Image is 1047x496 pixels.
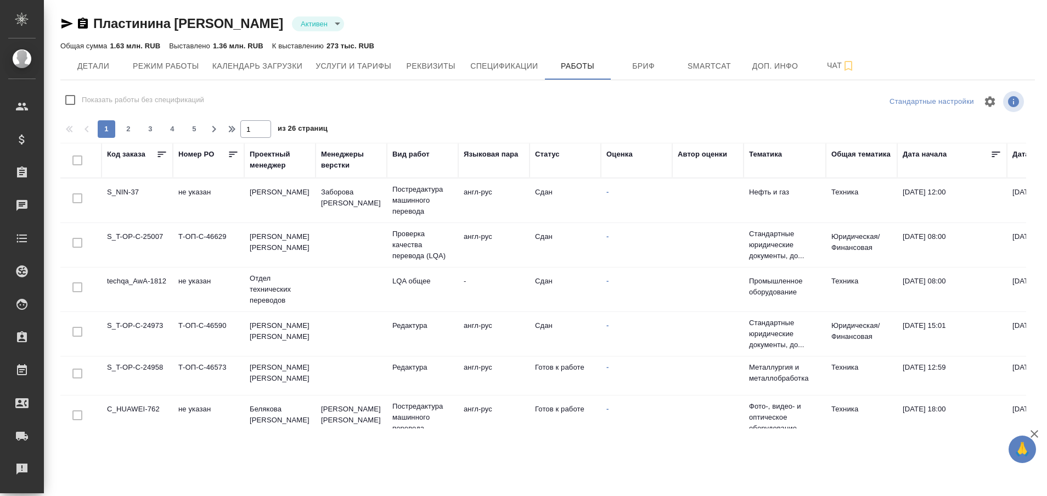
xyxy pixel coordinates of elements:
[107,149,145,160] div: Код заказа
[60,42,110,50] p: Общая сумма
[244,267,316,311] td: Отдел технических переводов
[458,181,530,220] td: англ-рус
[826,226,897,264] td: Юридическая/Финансовая
[1013,438,1032,461] span: 🙏
[551,59,604,73] span: Работы
[815,59,868,73] span: Чат
[213,42,263,50] p: 1.36 млн. RUB
[606,149,633,160] div: Оценка
[897,181,1007,220] td: [DATE] 12:00
[749,229,820,261] p: Стандартные юридические документы, до...
[297,19,331,29] button: Активен
[392,276,453,287] p: LQA общее
[67,59,120,73] span: Детали
[316,59,391,73] span: Услуги и тарифы
[173,181,244,220] td: не указан
[530,181,601,220] td: Сдан
[133,59,199,73] span: Режим работы
[244,181,316,220] td: [PERSON_NAME]
[458,226,530,264] td: англ-рус
[250,149,310,171] div: Проектный менеджер
[617,59,670,73] span: Бриф
[102,356,173,395] td: S_T-OP-C-24958
[749,187,820,198] p: Нефть и газ
[327,42,374,50] p: 273 тыс. RUB
[535,149,560,160] div: Статус
[164,120,181,138] button: 4
[185,124,203,135] span: 5
[826,356,897,395] td: Техника
[826,315,897,353] td: Юридическая/Финансовая
[749,401,820,434] p: Фото-, видео- и оптическое оборудование
[749,276,820,298] p: Промышленное оборудование
[831,149,891,160] div: Общая тематика
[142,124,159,135] span: 3
[458,270,530,309] td: -
[93,16,283,31] a: Пластинина [PERSON_NAME]
[212,59,303,73] span: Календарь загрузки
[178,149,214,160] div: Номер PO
[244,398,316,437] td: Белякова [PERSON_NAME]
[897,398,1007,437] td: [DATE] 18:00
[102,270,173,309] td: techqa_AwA-1812
[458,356,530,395] td: англ-рус
[272,42,327,50] p: К выставлению
[60,17,74,30] button: Скопировать ссылку для ЯМессенджера
[606,405,609,413] a: -
[102,181,173,220] td: S_NIN-37
[530,356,601,395] td: Готов к работе
[678,149,727,160] div: Автор оценки
[142,120,159,138] button: 3
[606,363,609,371] a: -
[826,181,897,220] td: Техника
[897,270,1007,309] td: [DATE] 08:00
[392,320,453,331] p: Редактура
[606,232,609,241] a: -
[1003,91,1026,112] span: Посмотреть информацию
[749,149,782,160] div: Тематика
[185,120,203,138] button: 5
[842,59,855,73] svg: Подписаться
[606,188,609,196] a: -
[316,398,387,437] td: [PERSON_NAME] [PERSON_NAME]
[82,94,204,105] span: Показать работы без спецификаций
[683,59,736,73] span: Smartcat
[321,149,381,171] div: Менеджеры верстки
[76,17,89,30] button: Скопировать ссылку
[316,181,387,220] td: Заборова [PERSON_NAME]
[749,317,820,350] p: Стандартные юридические документы, до...
[244,356,316,395] td: [PERSON_NAME] [PERSON_NAME]
[392,229,453,261] p: Проверка качества перевода (LQA)
[749,59,802,73] span: Доп. инфо
[244,226,316,264] td: [PERSON_NAME] [PERSON_NAME]
[102,315,173,353] td: S_T-OP-C-24973
[278,122,328,138] span: из 26 страниц
[464,149,519,160] div: Языковая пара
[749,362,820,384] p: Металлургия и металлобработка
[897,315,1007,353] td: [DATE] 15:01
[458,315,530,353] td: англ-рус
[173,226,244,264] td: Т-ОП-С-46629
[164,124,181,135] span: 4
[173,315,244,353] td: Т-ОП-С-46590
[292,16,344,31] div: Активен
[470,59,538,73] span: Спецификации
[606,321,609,330] a: -
[169,42,213,50] p: Выставлено
[530,226,601,264] td: Сдан
[826,398,897,437] td: Техника
[897,226,1007,264] td: [DATE] 08:00
[977,88,1003,115] span: Настроить таблицу
[392,401,453,434] p: Постредактура машинного перевода
[102,226,173,264] td: S_T-OP-C-25007
[102,398,173,437] td: C_HUAWEI-762
[887,93,977,110] div: split button
[530,270,601,309] td: Сдан
[173,270,244,309] td: не указан
[903,149,947,160] div: Дата начала
[110,42,160,50] p: 1.63 млн. RUB
[173,398,244,437] td: не указан
[244,315,316,353] td: [PERSON_NAME] [PERSON_NAME]
[173,356,244,395] td: Т-ОП-С-46573
[530,315,601,353] td: Сдан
